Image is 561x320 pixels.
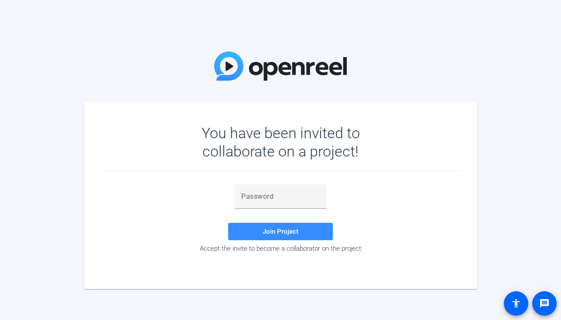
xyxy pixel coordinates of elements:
[102,245,459,252] div: Accept the invite to become a collaborator on the project
[511,298,521,309] mat-icon: accessibility
[176,124,385,160] div: You have been invited to collaborate on a project!
[241,191,320,202] input: Password
[214,51,347,81] img: OpenReel Logo
[263,228,298,235] span: Join Project
[539,298,550,309] mat-icon: message
[228,223,333,240] button: Join Project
